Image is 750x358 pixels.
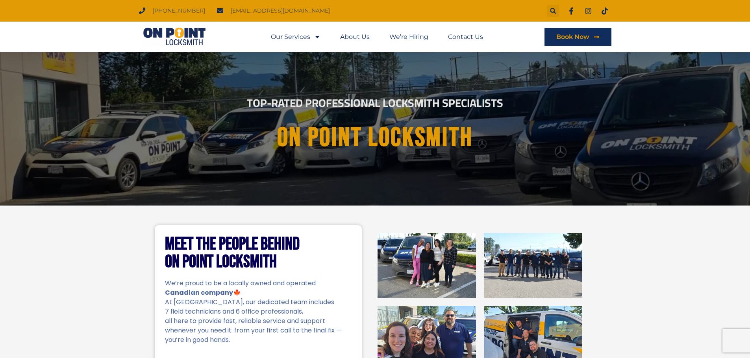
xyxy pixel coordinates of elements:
a: Our Services [271,28,320,46]
p: 🍁 At [GEOGRAPHIC_DATA], our dedicated team includes [165,288,352,307]
p: 7 field technicians and 6 office professionals, [165,307,352,316]
img: On Point Locksmith Port Coquitlam, BC 2 [484,233,582,298]
a: Contact Us [448,28,483,46]
p: We’re proud to be a locally owned and operated [165,279,352,288]
strong: Canadian company [165,288,233,297]
span: [PHONE_NUMBER] [151,6,205,16]
a: Book Now [544,28,611,46]
span: [EMAIL_ADDRESS][DOMAIN_NAME] [229,6,330,16]
div: Search [547,5,559,17]
span: Book Now [556,34,589,40]
h1: On point Locksmith [163,123,587,152]
p: you’re in good hands. [165,335,352,345]
p: whenever you need it. from your first call to the final fix — [165,326,352,335]
img: On Point Locksmith Port Coquitlam, BC 1 [378,233,476,298]
a: We’re Hiring [389,28,428,46]
a: About Us [340,28,370,46]
nav: Menu [271,28,483,46]
h2: Meet the People Behind On Point Locksmith [165,235,352,271]
h2: Top-Rated Professional Locksmith Specialists [156,97,594,108]
p: all here to provide fast, reliable service and support [165,316,352,326]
